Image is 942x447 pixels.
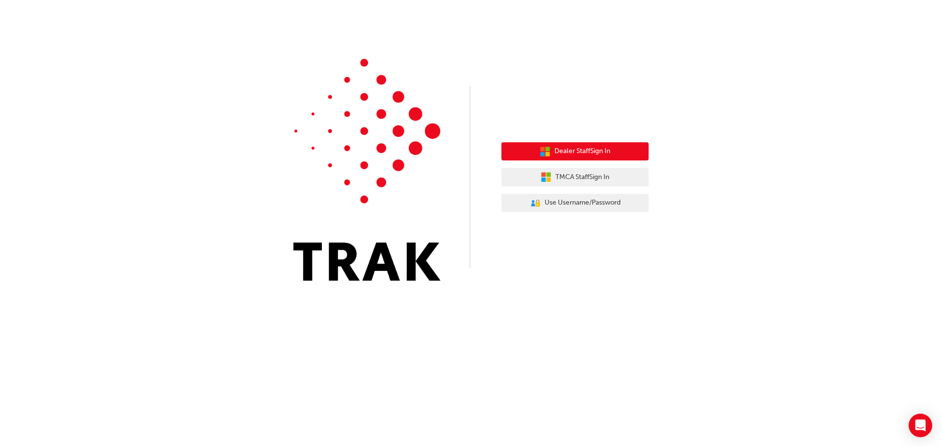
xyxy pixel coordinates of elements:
[293,59,441,281] img: Trak
[555,172,609,183] span: TMCA Staff Sign In
[554,146,610,157] span: Dealer Staff Sign In
[501,142,649,161] button: Dealer StaffSign In
[909,414,932,437] div: Open Intercom Messenger
[501,194,649,212] button: Use Username/Password
[501,168,649,186] button: TMCA StaffSign In
[545,197,621,209] span: Use Username/Password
